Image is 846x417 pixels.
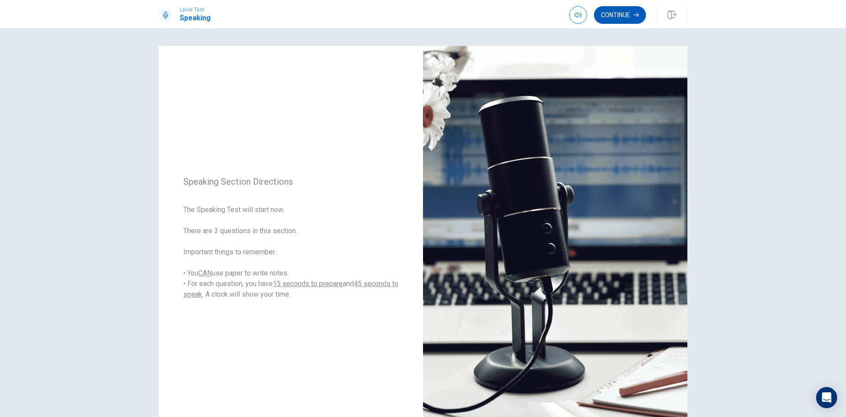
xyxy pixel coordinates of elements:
u: CAN [198,269,212,277]
button: Continue [594,6,646,24]
span: Speaking Section Directions [183,176,398,187]
h1: Speaking [180,13,211,23]
div: Open Intercom Messenger [816,387,837,408]
u: 15 seconds to prepare [273,279,343,288]
span: The Speaking Test will start now. There are 3 questions in this section. Important things to reme... [183,205,398,300]
span: Level Test [180,7,211,13]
